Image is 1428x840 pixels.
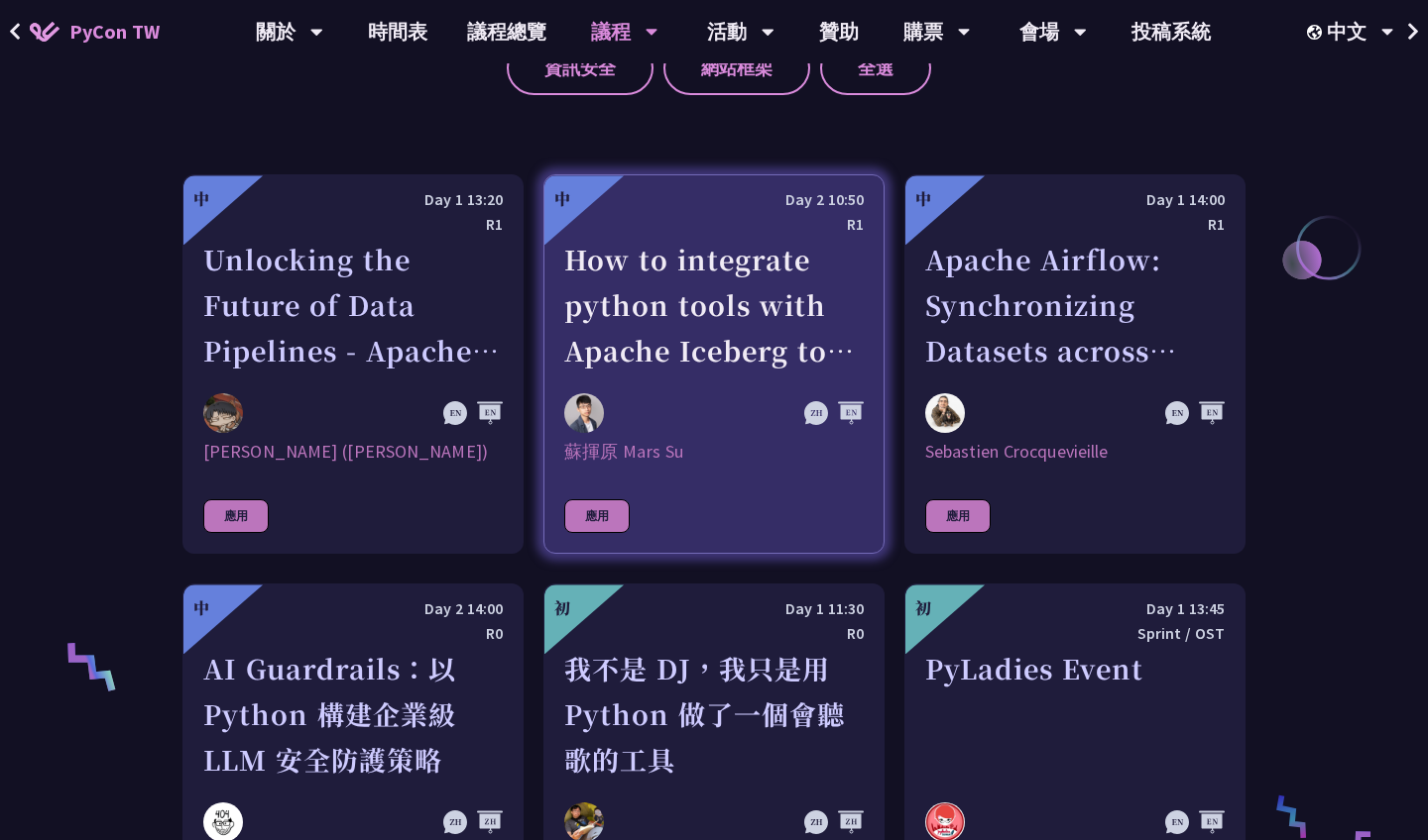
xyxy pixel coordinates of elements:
div: 蘇揮原 Mars Su [564,440,864,464]
a: PyCon TW [10,7,179,56]
label: 資訊安全 [507,41,654,95]
span: PyCon TW [69,17,160,47]
div: Day 1 13:20 [203,187,503,212]
div: Day 2 10:50 [564,187,864,212]
div: Sebastien Crocquevieille [925,440,1225,464]
div: 應用 [925,499,991,533]
a: 中 Day 1 14:00 R1 Apache Airflow: Synchronizing Datasets across Multiple instances Sebastien Crocq... [904,174,1246,554]
div: R1 [564,212,864,237]
img: Sebastien Crocquevieille [925,393,965,433]
div: 初 [554,596,570,620]
div: Unlocking the Future of Data Pipelines - Apache Airflow 3 [203,237,503,373]
div: Day 1 13:45 [925,596,1225,621]
label: 全選 [820,41,931,95]
div: 中 [554,187,570,211]
div: R1 [203,212,503,237]
div: 中 [193,596,209,620]
img: 李唯 (Wei Lee) [203,393,243,433]
div: Day 1 14:00 [925,187,1225,212]
div: 中 [193,187,209,211]
img: Home icon of PyCon TW 2025 [30,22,59,42]
div: PyLadies Event [925,646,1225,783]
div: R0 [564,621,864,646]
div: 初 [915,596,931,620]
img: Locale Icon [1307,25,1327,40]
a: 中 Day 1 13:20 R1 Unlocking the Future of Data Pipelines - Apache Airflow 3 李唯 (Wei Lee) [PERSON_N... [182,174,524,554]
div: Sprint / OST [925,621,1225,646]
div: How to integrate python tools with Apache Iceberg to build ETLT pipeline on Shift-Left Architecture [564,237,864,373]
div: 中 [915,187,931,211]
div: R1 [925,212,1225,237]
div: 應用 [564,499,630,533]
div: 我不是 DJ，我只是用 Python 做了一個會聽歌的工具 [564,646,864,783]
img: 蘇揮原 Mars Su [564,393,604,433]
label: 網站框架 [663,41,810,95]
div: AI Guardrails：以 Python 構建企業級 LLM 安全防護策略 [203,646,503,783]
a: 中 Day 2 10:50 R1 How to integrate python tools with Apache Iceberg to build ETLT pipeline on Shif... [543,174,885,554]
div: R0 [203,621,503,646]
div: 應用 [203,499,269,533]
div: Apache Airflow: Synchronizing Datasets across Multiple instances [925,237,1225,373]
div: [PERSON_NAME] ([PERSON_NAME]) [203,440,503,464]
div: Day 1 11:30 [564,596,864,621]
div: Day 2 14:00 [203,596,503,621]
